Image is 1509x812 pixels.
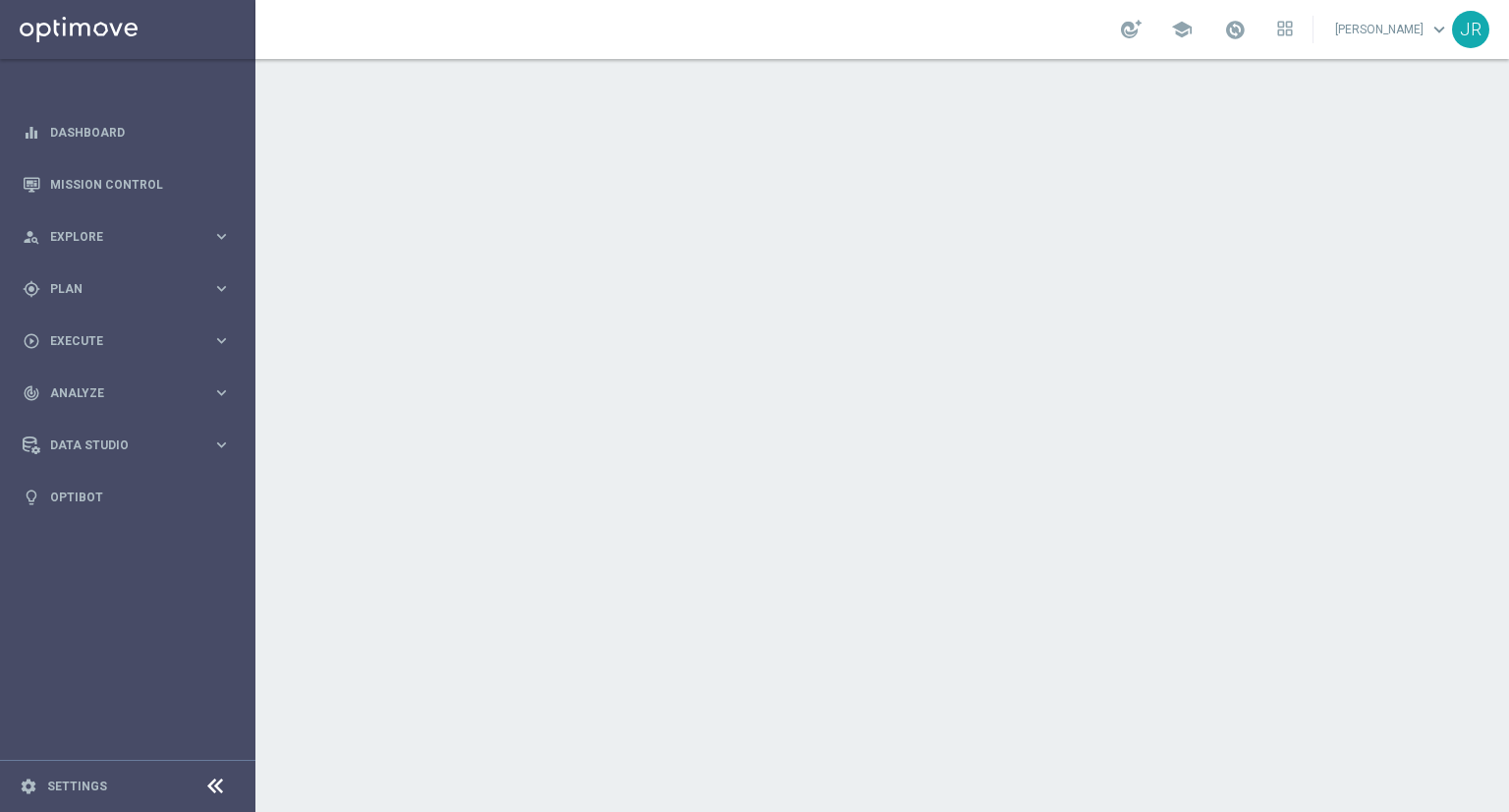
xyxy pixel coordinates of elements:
[22,490,232,505] button: lightbulb Optibot
[22,437,232,453] button: Data Studio keyboard_arrow_right
[23,332,40,350] i: play_circle_outline
[23,228,212,246] div: Explore
[23,158,231,210] div: Mission Control
[50,439,212,451] span: Data Studio
[212,279,231,298] i: keyboard_arrow_right
[22,333,232,349] button: play_circle_outline Execute keyboard_arrow_right
[50,283,212,295] span: Plan
[1452,11,1489,48] div: JR
[50,231,212,243] span: Explore
[212,227,231,246] i: keyboard_arrow_right
[50,335,212,347] span: Execute
[212,435,231,454] i: keyboard_arrow_right
[23,384,40,402] i: track_changes
[23,228,40,246] i: person_search
[23,471,231,523] div: Optibot
[50,387,212,399] span: Analyze
[1333,15,1452,44] a: [PERSON_NAME]keyboard_arrow_down
[22,125,232,141] button: equalizer Dashboard
[23,489,40,506] i: lightbulb
[47,781,107,792] a: Settings
[23,332,212,350] div: Execute
[1171,19,1193,40] span: school
[22,229,232,245] button: person_search Explore keyboard_arrow_right
[50,158,231,210] a: Mission Control
[20,778,37,795] i: settings
[23,436,212,454] div: Data Studio
[23,280,40,298] i: gps_fixed
[22,281,232,297] button: gps_fixed Plan keyboard_arrow_right
[212,383,231,402] i: keyboard_arrow_right
[212,331,231,350] i: keyboard_arrow_right
[50,106,231,158] a: Dashboard
[23,384,212,402] div: Analyze
[23,280,212,298] div: Plan
[22,177,232,193] button: Mission Control
[22,385,232,401] button: track_changes Analyze keyboard_arrow_right
[23,124,40,142] i: equalizer
[50,471,231,523] a: Optibot
[23,106,231,158] div: Dashboard
[1428,19,1450,40] span: keyboard_arrow_down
